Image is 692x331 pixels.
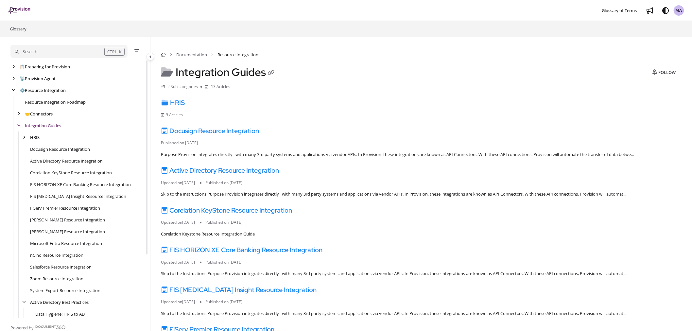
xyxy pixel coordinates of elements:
a: Salesforce Resource Integration [30,264,92,270]
a: Docusign Resource Integration [30,146,90,152]
a: System Export Resource Integration [30,287,100,294]
a: Connectors [25,111,53,117]
a: Project logo [8,7,31,14]
a: Docusign Resource Integration [161,127,259,135]
div: arrow [16,111,22,117]
a: Jack Henry SilverLake Resource Integration [30,217,105,223]
li: Published on [DATE] [200,219,247,225]
div: arrow [10,76,17,82]
li: Published on [DATE] [200,259,247,265]
div: Search [23,48,38,55]
a: Provision Agent [20,75,56,82]
button: Category toggle [147,53,154,61]
button: MA [674,5,684,16]
div: Corelation Keystone Resource Integration Guide [161,231,682,237]
li: Updated on [DATE] [161,299,200,305]
a: FIS HORIZON XE Core Banking Resource Integration [161,246,322,254]
a: Powered by Document360 - opens in a new tab [10,323,66,331]
a: Glossary [9,25,27,33]
a: FIS HORIZON XE Core Banking Resource Integration [30,181,131,188]
button: Follow [647,67,682,78]
a: Resource Integration [20,87,66,94]
li: Updated on [DATE] [161,219,200,225]
a: Integration Guides [25,122,61,129]
span: MA [676,8,683,14]
div: Skip to the Instructions Purpose Provision integrates directly with many 3rd party systems and ap... [161,191,682,198]
div: arrow [10,87,17,94]
a: nCino Resource Integration [30,252,83,258]
img: brand logo [8,7,31,14]
a: Preparing for Provision [20,63,70,70]
span: 🤝 [25,111,30,117]
a: Corelation KeyStone Resource Integration [161,206,292,215]
span: ⚙️ [20,87,25,93]
li: 13 Articles [200,84,230,90]
div: CTRL+K [104,48,125,56]
a: Documentation [176,51,207,58]
a: Corelation KeyStone Resource Integration [30,169,112,176]
div: arrow [10,64,17,70]
a: Jack Henry Symitar Resource Integration [30,228,105,235]
li: Updated on [DATE] [161,259,200,265]
span: Powered by [10,324,34,331]
a: Data Hygiene: HRIS to AD [35,311,85,317]
div: Skip to the Instructions Purpose Provision integrates directly with many 3rd party systems and ap... [161,270,682,277]
a: Microsoft Entra Resource Integration [30,240,102,247]
span: 📋 [20,64,25,70]
a: Resource Integration Roadmap [25,99,86,105]
div: Skip to the Instructions Purpose Provision integrates directly with many 3rd party systems and ap... [161,310,682,317]
div: arrow [16,123,22,129]
a: Whats new [645,5,655,16]
span: 📡 [20,76,25,81]
span: Resource Integration [217,51,258,58]
h1: Integration Guides [161,66,276,78]
a: Active Directory Best Practices [30,299,89,305]
a: FiServ Premier Resource Integration [30,205,100,211]
button: Theme options [661,5,671,16]
img: Document360 [35,325,66,329]
span: Glossary of Terms [602,8,637,13]
a: FIS IBS Insight Resource Integration [30,193,126,200]
a: Zoom Resource Integration [30,275,83,282]
button: Search [10,45,128,58]
a: FIS [MEDICAL_DATA] Insight Resource Integration [161,286,317,294]
div: arrow [21,299,27,305]
li: Published on [DATE] [200,180,247,186]
div: arrow [21,134,27,141]
a: Home [161,51,166,58]
li: Published on [DATE] [200,299,247,305]
li: 2 Sub categories [161,84,200,90]
li: 9 Articles [161,112,188,118]
a: HRIS [161,98,185,107]
a: HRIS [30,134,40,141]
li: Published on [DATE] [161,140,203,146]
a: Active Directory Resource Integration [30,158,103,164]
button: Copy link of Integration Guides [266,68,276,78]
div: Purpose Provision integrates directly with many 3rd party systems and applications via vendor API... [161,151,682,158]
button: Filter [133,47,141,55]
li: Updated on [DATE] [161,180,200,186]
a: Active Directory Resource Integration [161,166,279,175]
